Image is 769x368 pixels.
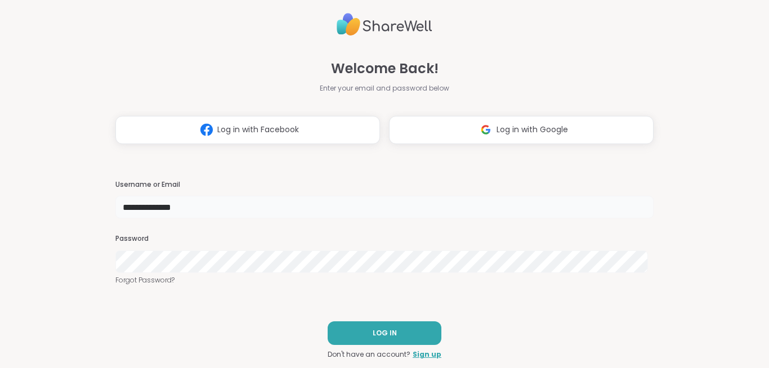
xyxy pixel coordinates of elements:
span: Log in with Facebook [217,124,299,136]
a: Forgot Password? [115,275,654,285]
button: Log in with Google [389,116,654,144]
button: LOG IN [328,321,441,345]
button: Log in with Facebook [115,116,380,144]
h3: Password [115,234,654,244]
img: ShareWell Logomark [196,119,217,140]
img: ShareWell Logomark [475,119,497,140]
span: Enter your email and password below [320,83,449,93]
a: Sign up [413,349,441,360]
span: LOG IN [373,328,397,338]
span: Don't have an account? [328,349,410,360]
img: ShareWell Logo [337,8,432,41]
h3: Username or Email [115,180,654,190]
span: Log in with Google [497,124,568,136]
span: Welcome Back! [331,59,439,79]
